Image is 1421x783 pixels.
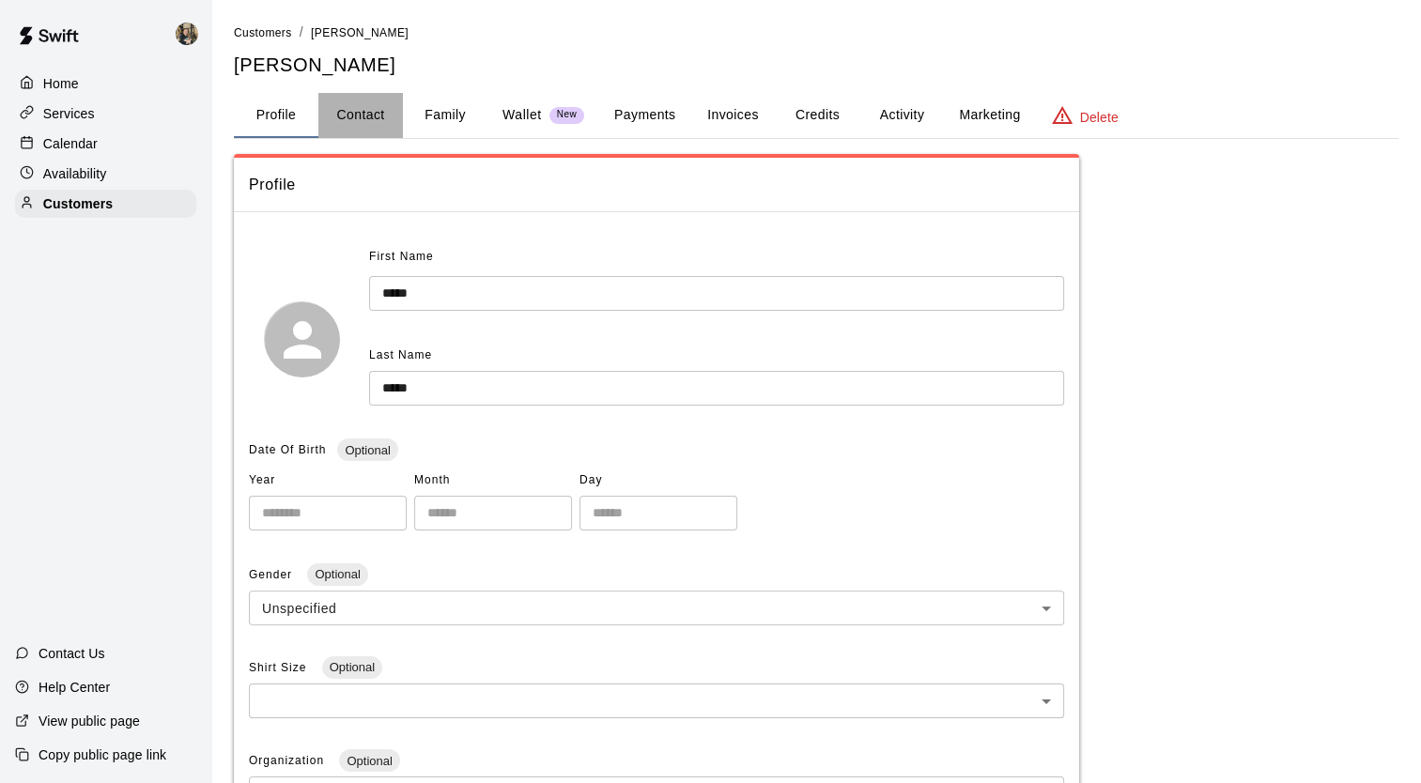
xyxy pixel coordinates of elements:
button: Invoices [690,93,775,138]
span: New [549,109,584,121]
a: Customers [234,24,292,39]
span: Optional [339,754,399,768]
button: Marketing [944,93,1035,138]
span: Optional [337,443,397,457]
div: Brooklyn Mohamud [172,15,211,53]
span: Shirt Size [249,661,311,674]
span: Date Of Birth [249,443,326,456]
div: basic tabs example [234,93,1398,138]
span: Customers [234,26,292,39]
p: Help Center [39,678,110,697]
p: Services [43,104,95,123]
button: Profile [234,93,318,138]
span: Year [249,466,407,496]
p: Wallet [502,105,542,125]
a: Services [15,100,196,128]
span: First Name [369,242,434,272]
p: Customers [43,194,113,213]
button: Credits [775,93,859,138]
p: Delete [1080,108,1119,127]
span: Last Name [369,348,432,361]
span: Organization [249,754,328,767]
span: [PERSON_NAME] [311,26,409,39]
h5: [PERSON_NAME] [234,53,1398,78]
span: Month [414,466,572,496]
div: Unspecified [249,591,1064,625]
button: Payments [599,93,690,138]
a: Availability [15,160,196,188]
span: Profile [249,173,1064,197]
button: Activity [859,93,944,138]
a: Customers [15,190,196,218]
li: / [300,23,303,42]
p: Availability [43,164,107,183]
p: Copy public page link [39,745,166,764]
span: Optional [322,660,382,674]
button: Family [403,93,487,138]
p: Calendar [43,134,98,153]
a: Home [15,69,196,98]
span: Day [579,466,737,496]
p: Contact Us [39,644,105,663]
img: Brooklyn Mohamud [176,23,198,45]
span: Optional [307,567,367,581]
p: View public page [39,712,140,730]
nav: breadcrumb [234,23,1398,43]
button: Contact [318,93,403,138]
span: Gender [249,568,296,581]
p: Home [43,74,79,93]
a: Calendar [15,130,196,158]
